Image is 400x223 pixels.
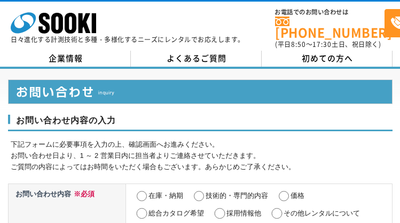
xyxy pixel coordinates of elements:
[148,192,183,200] label: 在庫・納期
[206,192,268,200] label: 技術的・専門的内容
[275,17,385,38] a: [PHONE_NUMBER]
[8,115,393,132] h3: お問い合わせ内容の入力
[302,52,353,64] span: 初めての方へ
[275,9,385,15] span: お電話でのお問い合わせは
[148,209,204,217] label: 総合カタログ希望
[131,51,262,67] a: よくあるご質問
[226,209,261,217] label: 採用情報他
[291,192,304,200] label: 価格
[284,209,360,217] label: その他レンタルについて
[11,139,393,172] p: 下記フォームに必要事項を入力の上、確認画面へお進みください。 お問い合わせ日より、1 ～ 2 営業日内に担当者よりご連絡させていただきます。 ご質問の内容によってはお時間をいただく場合もございま...
[275,39,381,49] span: (平日 ～ 土日、祝日除く)
[262,51,393,67] a: 初めての方へ
[291,39,306,49] span: 8:50
[11,36,245,43] p: 日々進化する計測技術と多種・多様化するニーズにレンタルでお応えします。
[71,190,95,198] span: ※必須
[8,79,393,104] img: お問い合わせ
[312,39,332,49] span: 17:30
